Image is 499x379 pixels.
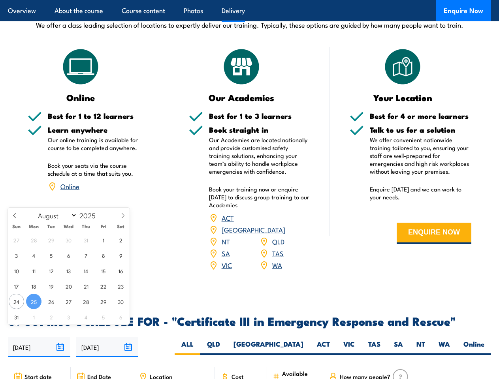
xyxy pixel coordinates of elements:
span: July 30, 2025 [61,232,76,248]
h3: Your Location [350,93,456,102]
span: September 2, 2025 [43,309,59,325]
span: August 7, 2025 [78,248,94,263]
span: September 5, 2025 [96,309,111,325]
a: NT [222,236,230,246]
h5: Learn anywhere [48,126,149,133]
span: August 27, 2025 [61,294,76,309]
label: ACT [310,340,337,355]
p: We offer convenient nationwide training tailored to you, ensuring your staff are well-prepared fo... [370,136,471,175]
a: VIC [222,260,232,270]
h5: Best for 4 or more learners [370,112,471,120]
span: August 5, 2025 [43,248,59,263]
input: To date [76,337,139,357]
label: Online [457,340,491,355]
span: Tue [43,224,60,229]
span: August 31, 2025 [9,309,24,325]
span: August 10, 2025 [9,263,24,278]
span: September 6, 2025 [113,309,128,325]
span: August 15, 2025 [96,263,111,278]
span: August 21, 2025 [78,278,94,294]
label: VIC [337,340,362,355]
span: July 28, 2025 [26,232,41,248]
span: August 9, 2025 [113,248,128,263]
span: August 3, 2025 [9,248,24,263]
a: ACT [222,213,234,222]
h5: Best for 1 to 12 learners [48,112,149,120]
span: August 14, 2025 [78,263,94,278]
span: July 27, 2025 [9,232,24,248]
span: August 25, 2025 [26,294,41,309]
label: NT [410,340,432,355]
label: [GEOGRAPHIC_DATA] [227,340,310,355]
p: Enquire [DATE] and we can work to your needs. [370,185,471,201]
a: [GEOGRAPHIC_DATA] [222,225,285,234]
span: Sat [112,224,130,229]
h5: Book straight in [209,126,311,133]
span: August 28, 2025 [78,294,94,309]
p: Book your training now or enquire [DATE] to discuss group training to our Academies [209,185,311,209]
span: August 6, 2025 [61,248,76,263]
a: TAS [272,248,284,258]
span: August 29, 2025 [96,294,111,309]
span: Sun [8,224,25,229]
a: WA [272,260,282,270]
a: QLD [272,236,284,246]
label: QLD [200,340,227,355]
span: August 1, 2025 [96,232,111,248]
span: Wed [60,224,77,229]
span: August 17, 2025 [9,278,24,294]
h5: Talk to us for a solution [370,126,471,133]
h3: Online [28,93,134,102]
h5: Best for 1 to 3 learners [209,112,311,120]
span: August 13, 2025 [61,263,76,278]
span: August 22, 2025 [96,278,111,294]
span: August 11, 2025 [26,263,41,278]
select: Month [34,210,77,220]
a: Online [60,181,79,191]
span: August 8, 2025 [96,248,111,263]
span: July 31, 2025 [78,232,94,248]
span: August 23, 2025 [113,278,128,294]
span: September 1, 2025 [26,309,41,325]
h2: UPCOMING SCHEDULE FOR - "Certificate III in Emergency Response and Rescue" [8,315,491,326]
h3: Our Academies [189,93,295,102]
span: September 3, 2025 [61,309,76,325]
span: August 30, 2025 [113,294,128,309]
span: August 12, 2025 [43,263,59,278]
span: August 19, 2025 [43,278,59,294]
input: From date [8,337,70,357]
p: Book your seats via the course schedule at a time that suits you. [48,161,149,177]
span: September 4, 2025 [78,309,94,325]
a: SA [222,248,230,258]
span: August 4, 2025 [26,248,41,263]
span: Thu [77,224,95,229]
p: We offer a class leading selection of locations to expertly deliver our training. Typically, thes... [8,20,491,29]
span: August 20, 2025 [61,278,76,294]
span: August 2, 2025 [113,232,128,248]
label: SA [387,340,410,355]
span: August 26, 2025 [43,294,59,309]
span: Mon [25,224,43,229]
label: WA [432,340,457,355]
span: Fri [95,224,112,229]
p: Our Academies are located nationally and provide customised safety training solutions, enhancing ... [209,136,311,175]
span: August 16, 2025 [113,263,128,278]
span: August 24, 2025 [9,294,24,309]
input: Year [77,210,103,220]
span: July 29, 2025 [43,232,59,248]
p: Our online training is available for course to be completed anywhere. [48,136,149,152]
button: ENQUIRE NOW [397,223,471,244]
label: ALL [175,340,200,355]
label: TAS [362,340,387,355]
span: August 18, 2025 [26,278,41,294]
